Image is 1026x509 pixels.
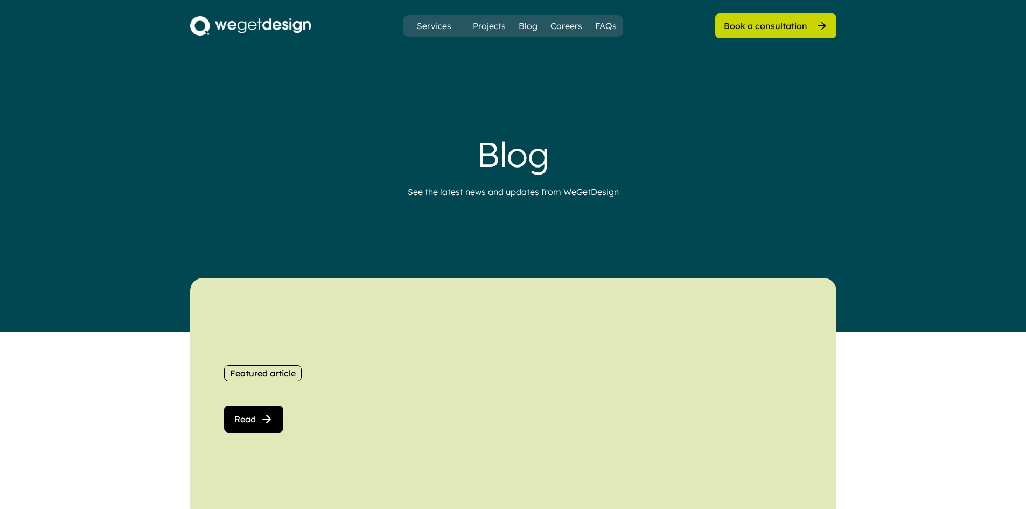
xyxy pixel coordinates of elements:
[499,297,802,500] img: yH5BAEAAAAALAAAAAABAAEAAAIBRAA7
[298,134,729,175] div: Blog
[550,19,582,32] a: Careers
[224,406,283,433] button: Read
[724,20,807,32] div: Book a consultation
[224,365,302,381] button: Featured article
[473,19,506,32] a: Projects
[413,22,456,30] div: Services
[595,19,617,32] a: FAQs
[408,185,619,198] div: See the latest news and updates from WeGetDesign
[190,16,311,36] img: 4b569577-11d7-4442-95fc-ebbb524e5eb8.png
[234,415,256,423] span: Read
[519,19,538,32] a: Blog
